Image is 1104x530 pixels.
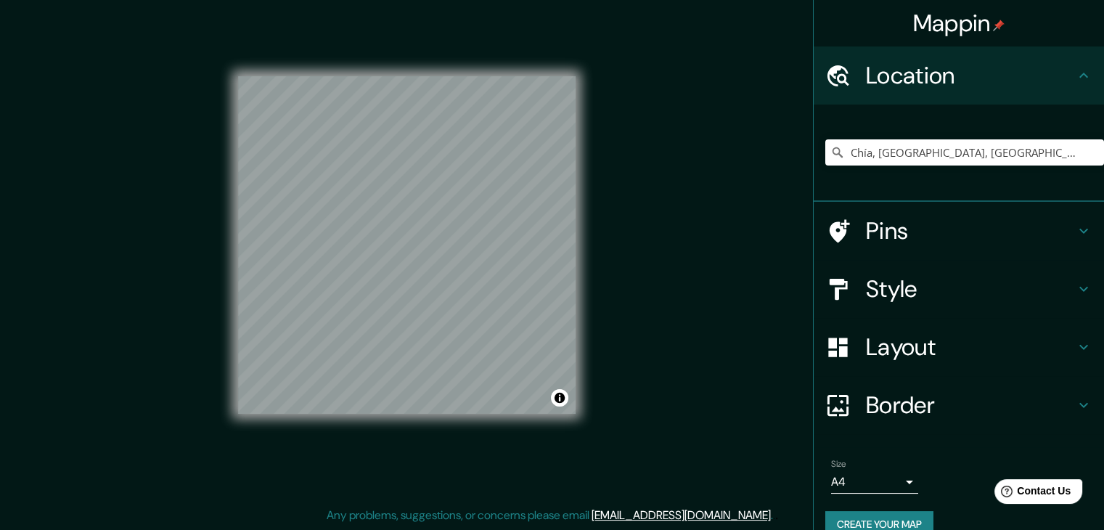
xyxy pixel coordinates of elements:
h4: Location [866,61,1075,90]
h4: Layout [866,333,1075,362]
div: Border [814,376,1104,434]
div: A4 [831,470,918,494]
h4: Mappin [913,9,1005,38]
input: Pick your city or area [825,139,1104,166]
label: Size [831,458,846,470]
p: Any problems, suggestions, or concerns please email . [327,507,773,524]
iframe: Help widget launcher [975,473,1088,514]
button: Toggle attribution [551,389,568,407]
div: Pins [814,202,1104,260]
div: . [773,507,775,524]
img: pin-icon.png [993,20,1005,31]
h4: Border [866,391,1075,420]
div: . [775,507,778,524]
div: Location [814,46,1104,105]
a: [EMAIL_ADDRESS][DOMAIN_NAME] [592,507,771,523]
div: Layout [814,318,1104,376]
h4: Style [866,274,1075,303]
div: Style [814,260,1104,318]
canvas: Map [238,76,576,414]
h4: Pins [866,216,1075,245]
